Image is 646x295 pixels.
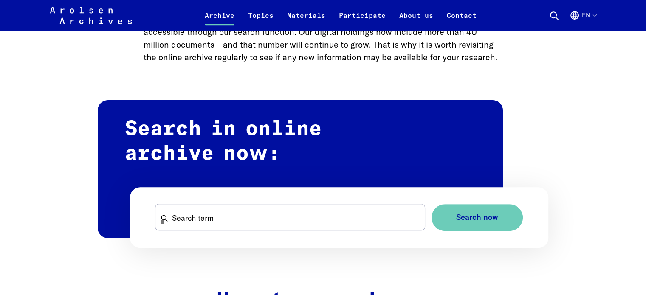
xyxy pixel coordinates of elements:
[332,10,392,31] a: Participate
[392,10,440,31] a: About us
[241,10,280,31] a: Topics
[440,10,483,31] a: Contact
[432,204,523,231] button: Search now
[98,100,503,238] h2: Search in online archive now:
[280,10,332,31] a: Materials
[456,213,498,222] span: Search now
[198,5,483,25] nav: Primary
[570,10,596,31] button: English, language selection
[198,10,241,31] a: Archive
